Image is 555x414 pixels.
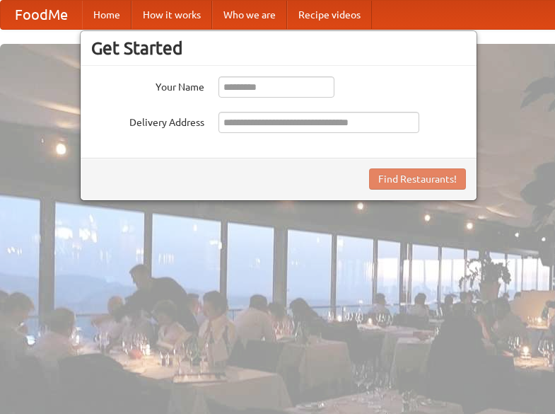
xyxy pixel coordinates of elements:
[287,1,372,29] a: Recipe videos
[91,76,204,94] label: Your Name
[212,1,287,29] a: Who we are
[91,38,466,59] h3: Get Started
[82,1,132,29] a: Home
[91,112,204,130] label: Delivery Address
[132,1,212,29] a: How it works
[1,1,82,29] a: FoodMe
[369,168,466,190] button: Find Restaurants!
